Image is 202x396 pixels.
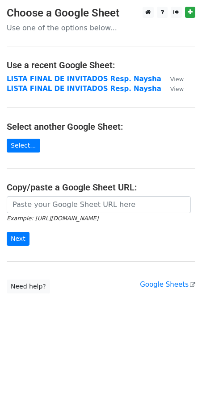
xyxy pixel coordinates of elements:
[161,85,184,93] a: View
[7,121,195,132] h4: Select another Google Sheet:
[140,280,195,289] a: Google Sheets
[7,280,50,293] a: Need help?
[7,215,98,222] small: Example: [URL][DOMAIN_NAME]
[170,76,184,82] small: View
[7,60,195,70] h4: Use a recent Google Sheet:
[7,23,195,33] p: Use one of the options below...
[7,7,195,20] h3: Choose a Google Sheet
[7,196,191,213] input: Paste your Google Sheet URL here
[7,182,195,193] h4: Copy/paste a Google Sheet URL:
[7,75,161,83] a: LISTA FINAL DE INVITADOS Resp. Naysha
[7,139,40,153] a: Select...
[7,85,161,93] a: LISTA FINAL DE INVITADOS Resp. Naysha
[170,86,184,92] small: View
[161,75,184,83] a: View
[7,232,29,246] input: Next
